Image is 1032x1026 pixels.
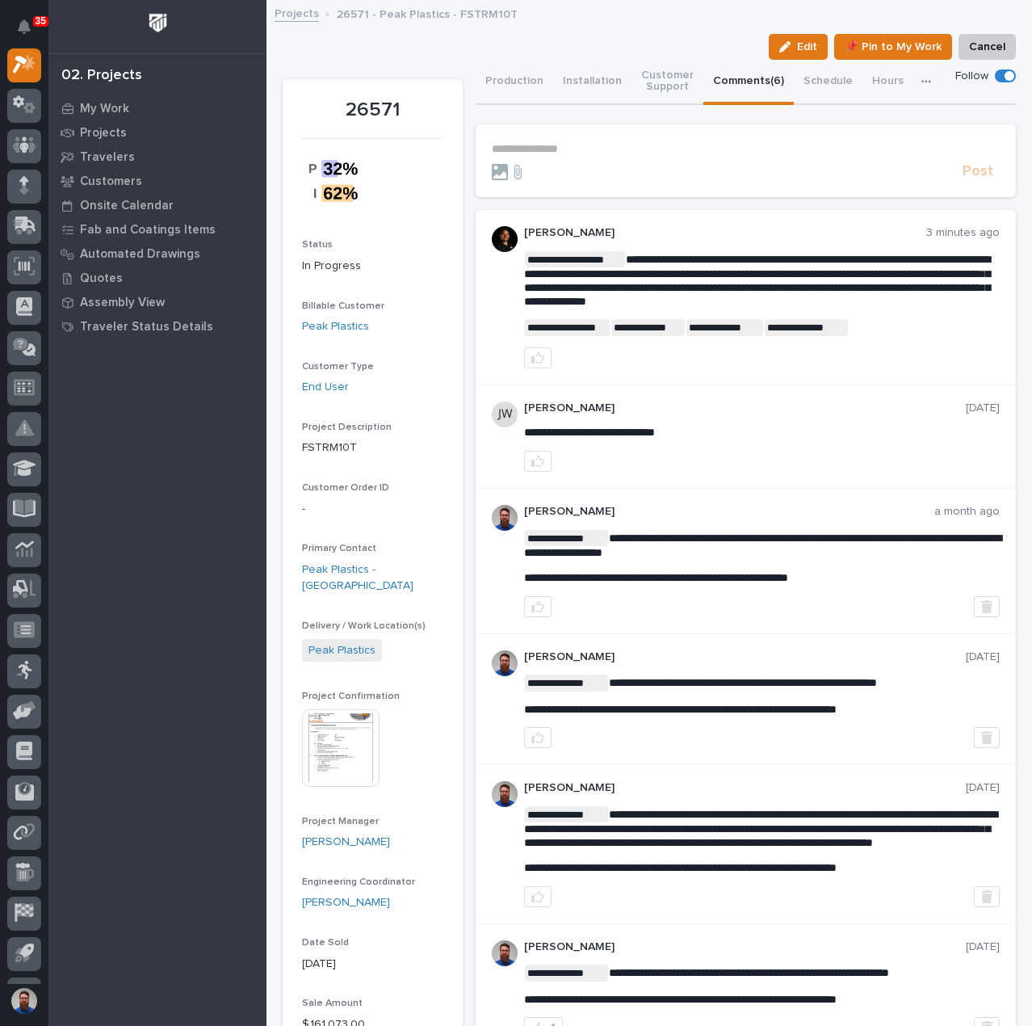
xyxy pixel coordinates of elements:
[80,320,213,334] p: Traveler Status Details
[302,439,443,456] p: FSTRM10T
[302,501,443,518] p: -
[492,505,518,531] img: 6hTokn1ETDGPf9BPokIQ
[974,727,1000,748] button: Delete post
[302,561,443,595] a: Peak Plastics - [GEOGRAPHIC_DATA]
[476,60,553,105] button: Production
[48,242,266,266] a: Automated Drawings
[974,596,1000,617] button: Delete post
[966,402,1000,415] p: [DATE]
[959,34,1016,60] button: Cancel
[48,169,266,193] a: Customers
[80,102,129,116] p: My Work
[524,226,926,240] p: [PERSON_NAME]
[769,34,828,60] button: Edit
[955,69,988,83] p: Follow
[524,940,966,954] p: [PERSON_NAME]
[80,223,216,238] p: Fab and Coatings Items
[524,650,966,664] p: [PERSON_NAME]
[524,402,966,415] p: [PERSON_NAME]
[302,621,426,631] span: Delivery / Work Location(s)
[966,650,1000,664] p: [DATE]
[966,781,1000,795] p: [DATE]
[302,258,443,275] p: In Progress
[48,145,266,169] a: Travelers
[337,4,518,22] p: 26571 - Peak Plastics - FSTRM10T
[302,240,333,250] span: Status
[302,817,379,826] span: Project Manager
[302,956,443,973] p: [DATE]
[492,781,518,807] img: 6hTokn1ETDGPf9BPokIQ
[302,999,363,1008] span: Sale Amount
[80,175,142,189] p: Customers
[966,940,1000,954] p: [DATE]
[48,120,266,145] a: Projects
[524,596,552,617] button: like this post
[48,314,266,338] a: Traveler Status Details
[302,301,384,311] span: Billable Customer
[302,692,400,701] span: Project Confirmation
[302,483,389,493] span: Customer Order ID
[963,162,993,181] span: Post
[302,544,376,553] span: Primary Contact
[524,781,966,795] p: [PERSON_NAME]
[80,296,165,310] p: Assembly View
[956,162,1000,181] button: Post
[302,834,390,851] a: [PERSON_NAME]
[7,10,41,44] button: Notifications
[797,40,817,54] span: Edit
[492,650,518,676] img: 6hTokn1ETDGPf9BPokIQ
[794,60,862,105] button: Schedule
[302,149,373,214] img: XqptL6Y9yHMcg4SYoCMQTsNeetoCHWiRVCWCVBHPtaA
[926,226,1000,240] p: 3 minutes ago
[48,266,266,290] a: Quotes
[524,727,552,748] button: like this post
[302,362,374,372] span: Customer Type
[302,877,415,887] span: Engineering Coordinator
[80,126,127,141] p: Projects
[302,379,349,396] a: End User
[275,3,319,22] a: Projects
[302,318,369,335] a: Peak Plastics
[308,642,375,659] a: Peak Plastics
[80,199,174,213] p: Onsite Calendar
[524,451,552,472] button: like this post
[143,8,173,38] img: Workspace Logo
[631,60,703,105] button: Customer Support
[48,96,266,120] a: My Work
[302,423,392,432] span: Project Description
[862,60,913,105] button: Hours
[834,34,952,60] button: 📌 Pin to My Work
[524,505,934,519] p: [PERSON_NAME]
[36,15,46,27] p: 35
[48,193,266,217] a: Onsite Calendar
[845,37,942,57] span: 📌 Pin to My Work
[492,226,518,252] img: 6kNYj605TmiM3HC0GZkC
[80,271,123,286] p: Quotes
[302,938,349,948] span: Date Sold
[934,505,1000,519] p: a month ago
[524,886,552,907] button: like this post
[974,886,1000,907] button: Delete post
[80,247,200,262] p: Automated Drawings
[703,60,794,105] button: Comments (6)
[553,60,631,105] button: Installation
[20,19,41,45] div: Notifications35
[302,99,443,122] p: 26571
[7,984,41,1018] button: users-avatar
[80,150,135,165] p: Travelers
[969,37,1005,57] span: Cancel
[302,894,390,911] a: [PERSON_NAME]
[492,940,518,966] img: 6hTokn1ETDGPf9BPokIQ
[61,67,142,85] div: 02. Projects
[524,347,552,368] button: like this post
[48,217,266,242] a: Fab and Coatings Items
[48,290,266,314] a: Assembly View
